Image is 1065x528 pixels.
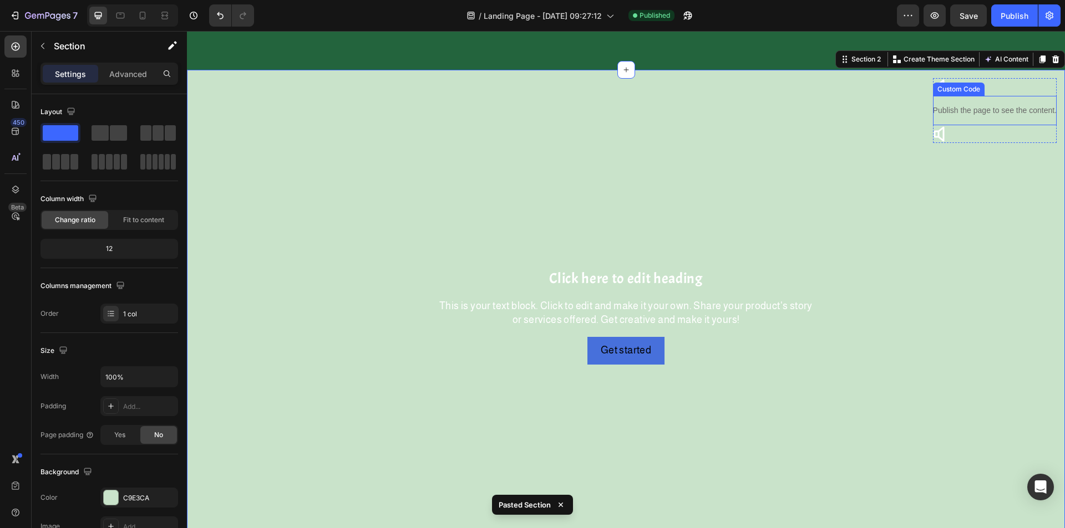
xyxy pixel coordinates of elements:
div: Color [40,493,58,503]
div: Background [40,465,94,480]
div: Custom Code [748,53,795,63]
p: Section [54,39,145,53]
div: Beta [8,203,27,212]
span: Save [960,11,978,20]
div: Padding [40,401,66,411]
div: Width [40,372,59,382]
button: AI Content [795,22,844,35]
div: C9E3CA [123,493,175,503]
div: Add... [123,402,175,412]
h2: Click here to edit heading [115,237,763,258]
div: 12 [43,241,176,257]
span: Yes [114,430,125,440]
p: Create Theme Section [717,23,788,33]
span: No [154,430,163,440]
span: Change ratio [55,215,95,225]
button: Get started [400,306,478,333]
p: Advanced [109,68,147,80]
p: Settings [55,68,86,80]
span: / [479,10,481,22]
div: This is your text block. Click to edit and make it your own. Share your product's story or servic... [115,267,763,297]
div: Page padding [40,430,94,440]
iframe: Design area [187,31,1065,528]
p: Pasted Section [499,499,551,510]
div: Columns management [40,279,127,294]
div: Column width [40,192,99,207]
div: Size [40,344,70,358]
div: Open Intercom Messenger [1027,474,1054,500]
span: Published [640,11,670,20]
button: Publish [991,4,1038,27]
div: Get started [414,312,464,326]
input: Auto [101,367,177,387]
div: Order [40,309,59,319]
p: Publish the page to see the content. [746,74,870,85]
button: 7 [4,4,83,27]
span: Fit to content [123,215,164,225]
button: Save [950,4,987,27]
div: 450 [11,118,27,127]
div: 1 col [123,309,175,319]
div: Undo/Redo [209,4,254,27]
div: Layout [40,105,78,120]
p: 7 [73,9,78,22]
span: Landing Page - [DATE] 09:27:12 [484,10,602,22]
div: Publish [1001,10,1028,22]
div: Section 2 [662,23,696,33]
